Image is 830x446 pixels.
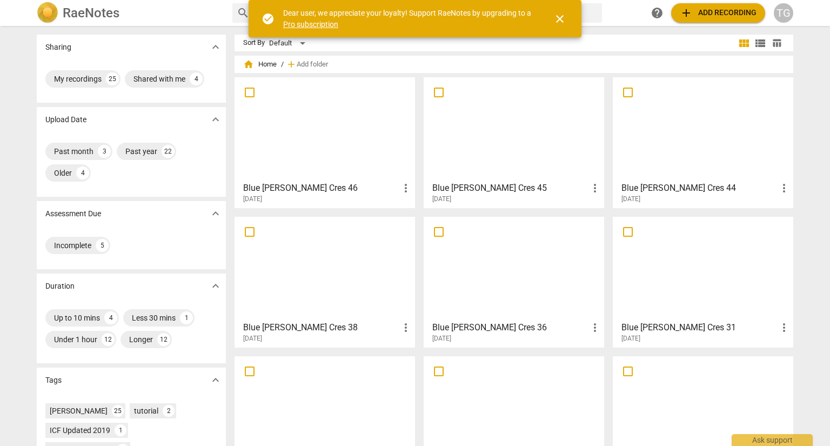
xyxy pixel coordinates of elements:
span: add [286,59,297,70]
div: 22 [162,145,175,158]
button: Close [547,6,573,32]
p: Assessment Due [45,208,101,219]
div: Past month [54,146,93,157]
div: Older [54,168,72,178]
button: Show more [207,111,224,128]
div: Past year [125,146,157,157]
a: Blue [PERSON_NAME] Cres 44[DATE] [617,81,789,203]
div: 2 [163,405,175,417]
a: Blue [PERSON_NAME] Cres 45[DATE] [427,81,600,203]
span: more_vert [588,321,601,334]
span: Home [243,59,277,70]
span: expand_more [209,374,222,387]
div: 3 [98,145,111,158]
span: [DATE] [432,195,451,204]
div: tutorial [134,405,158,416]
div: [PERSON_NAME] [50,405,108,416]
span: expand_more [209,113,222,126]
div: 25 [112,405,124,417]
button: Show more [207,278,224,294]
div: Ask support [732,434,813,446]
div: 4 [76,167,89,179]
span: expand_more [209,279,222,292]
h3: Blue Holly Cres 38 [243,321,399,334]
span: search [237,6,250,19]
span: more_vert [588,182,601,195]
div: Longer [129,334,153,345]
span: Add recording [680,6,757,19]
div: Up to 10 mins [54,312,100,323]
a: Blue [PERSON_NAME] Cres 46[DATE] [238,81,411,203]
span: table_chart [772,38,782,48]
span: check_circle [262,12,275,25]
a: Blue [PERSON_NAME] Cres 31[DATE] [617,221,789,343]
div: Sort By [243,39,265,47]
span: [DATE] [243,195,262,204]
button: Show more [207,39,224,55]
span: / [281,61,284,69]
div: Shared with me [133,74,185,84]
h3: Blue Holly Cres 46 [243,182,399,195]
div: Less 30 mins [132,312,176,323]
a: Pro subscription [283,20,338,29]
h3: Blue Holly Cres 31 [621,321,778,334]
div: ICF Updated 2019 [50,425,110,436]
p: Sharing [45,42,71,53]
div: My recordings [54,74,102,84]
button: Show more [207,372,224,388]
div: Default [269,35,309,52]
span: more_vert [778,182,791,195]
h2: RaeNotes [63,5,119,21]
span: expand_more [209,41,222,54]
div: Dear user, we appreciate your loyalty! Support RaeNotes by upgrading to a [283,8,534,30]
p: Duration [45,281,75,292]
div: 4 [104,311,117,324]
span: [DATE] [621,195,640,204]
p: Upload Date [45,114,86,125]
div: 1 [115,424,126,436]
button: TG [774,3,793,23]
button: Tile view [736,35,752,51]
span: close [553,12,566,25]
img: Logo [37,2,58,24]
a: Blue [PERSON_NAME] Cres 36[DATE] [427,221,600,343]
a: Help [647,3,667,23]
div: 5 [96,239,109,252]
span: [DATE] [621,334,640,343]
button: Upload [671,3,765,23]
button: Table view [768,35,785,51]
span: add [680,6,693,19]
span: help [651,6,664,19]
div: 4 [190,72,203,85]
span: more_vert [399,321,412,334]
div: 25 [106,72,119,85]
div: 12 [157,333,170,346]
p: Tags [45,375,62,386]
div: 12 [102,333,115,346]
span: view_list [754,37,767,50]
span: [DATE] [432,334,451,343]
h3: Blue Holly Cres 44 [621,182,778,195]
h3: Blue Holly Cres 45 [432,182,588,195]
a: Blue [PERSON_NAME] Cres 38[DATE] [238,221,411,343]
button: List view [752,35,768,51]
span: expand_more [209,207,222,220]
span: Add folder [297,61,328,69]
span: [DATE] [243,334,262,343]
span: more_vert [778,321,791,334]
button: Show more [207,205,224,222]
span: more_vert [399,182,412,195]
span: view_module [738,37,751,50]
span: home [243,59,254,70]
h3: Blue Holly Cres 36 [432,321,588,334]
a: LogoRaeNotes [37,2,224,24]
div: 1 [180,311,193,324]
div: Incomplete [54,240,91,251]
div: Under 1 hour [54,334,97,345]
